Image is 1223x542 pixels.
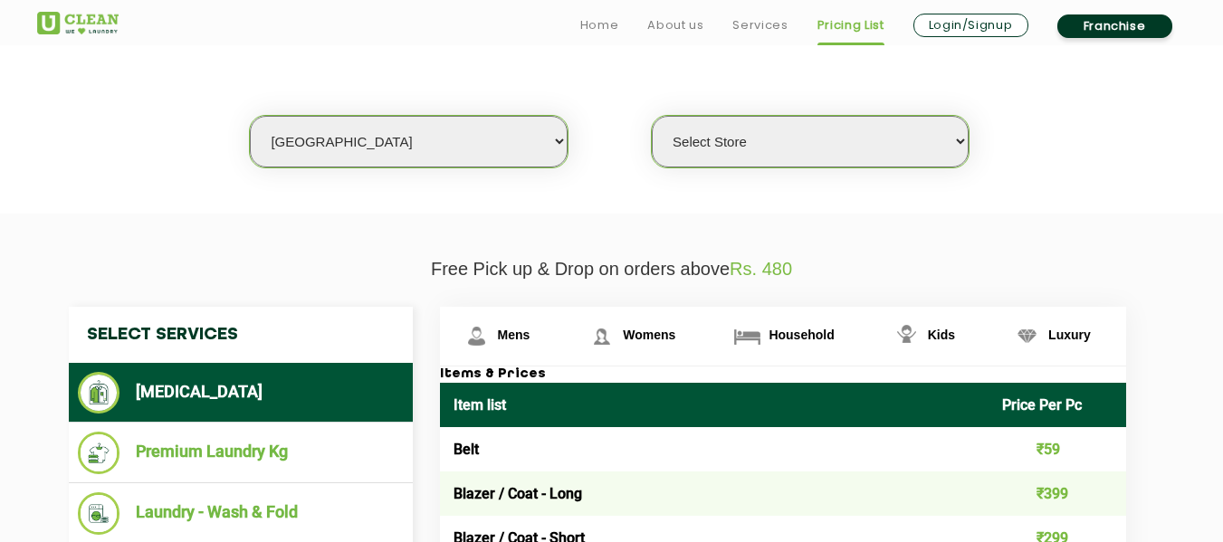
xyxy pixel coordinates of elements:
img: Kids [891,320,922,352]
th: Item list [440,383,989,427]
span: Mens [498,328,530,342]
img: Laundry - Wash & Fold [78,492,120,535]
img: Luxury [1011,320,1043,352]
td: ₹59 [989,427,1126,471]
a: Franchise [1057,14,1172,38]
span: Womens [623,328,675,342]
li: Laundry - Wash & Fold [78,492,404,535]
a: Login/Signup [913,14,1028,37]
li: [MEDICAL_DATA] [78,372,404,414]
a: Pricing List [817,14,884,36]
a: About us [647,14,703,36]
img: Womens [586,320,617,352]
img: Premium Laundry Kg [78,432,120,474]
td: Blazer / Coat - Long [440,471,989,516]
td: ₹399 [989,471,1126,516]
h3: Items & Prices [440,366,1126,383]
li: Premium Laundry Kg [78,432,404,474]
img: Dry Cleaning [78,372,120,414]
a: Services [732,14,788,36]
span: Kids [928,328,955,342]
span: Rs. 480 [730,259,792,279]
span: Luxury [1048,328,1091,342]
a: Home [580,14,619,36]
th: Price Per Pc [989,383,1126,427]
h4: Select Services [69,307,413,363]
td: Belt [440,427,989,471]
img: Mens [461,320,492,352]
p: Free Pick up & Drop on orders above [37,259,1187,280]
img: Household [731,320,763,352]
img: UClean Laundry and Dry Cleaning [37,12,119,34]
span: Household [769,328,834,342]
